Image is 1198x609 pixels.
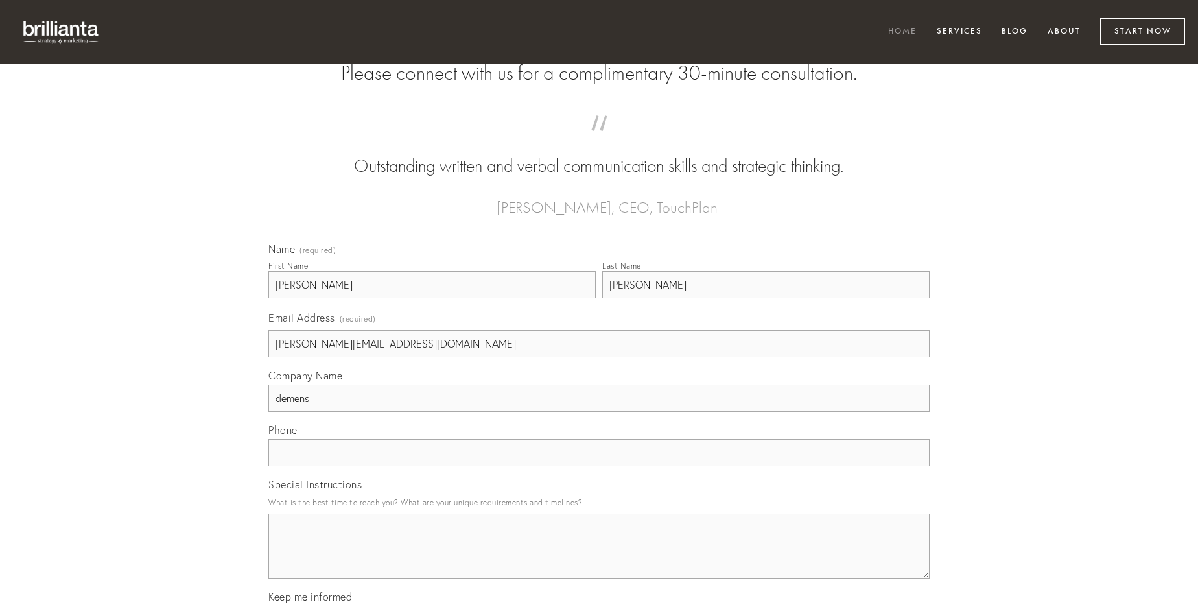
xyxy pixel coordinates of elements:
[1039,21,1089,43] a: About
[289,128,909,179] blockquote: Outstanding written and verbal communication skills and strategic thinking.
[268,243,295,256] span: Name
[602,261,641,270] div: Last Name
[340,310,376,328] span: (required)
[268,261,308,270] div: First Name
[299,246,336,254] span: (required)
[13,13,110,51] img: brillianta - research, strategy, marketing
[289,179,909,221] figcaption: — [PERSON_NAME], CEO, TouchPlan
[1100,18,1185,45] a: Start Now
[268,590,352,603] span: Keep me informed
[289,128,909,154] span: “
[993,21,1036,43] a: Blog
[268,494,930,511] p: What is the best time to reach you? What are your unique requirements and timelines?
[268,369,342,382] span: Company Name
[268,478,362,491] span: Special Instructions
[268,61,930,86] h2: Please connect with us for a complimentary 30-minute consultation.
[928,21,991,43] a: Services
[268,424,298,436] span: Phone
[268,311,335,324] span: Email Address
[880,21,925,43] a: Home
